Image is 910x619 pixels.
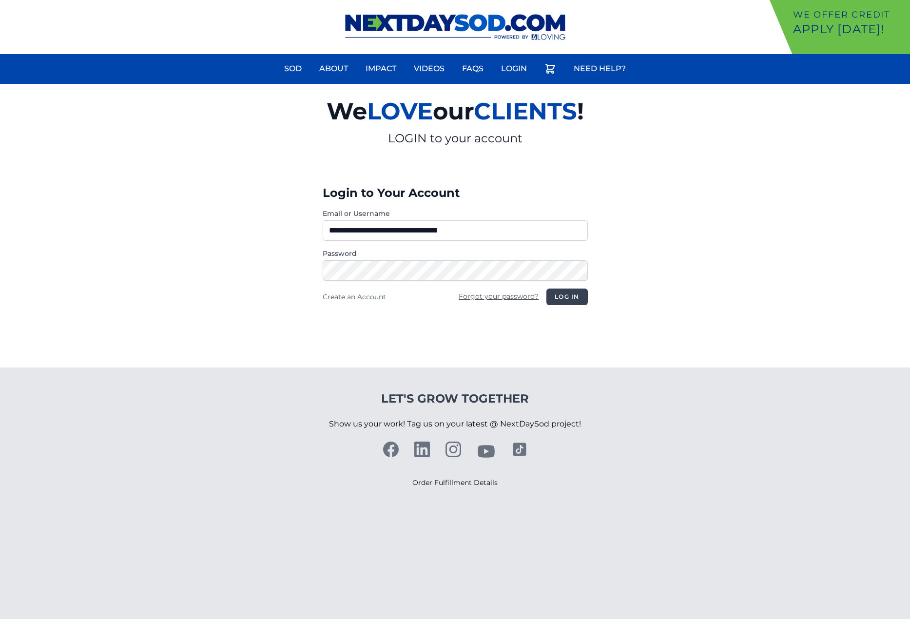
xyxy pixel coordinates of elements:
[360,57,402,80] a: Impact
[456,57,489,80] a: FAQs
[408,57,450,80] a: Videos
[495,57,533,80] a: Login
[213,92,697,131] h2: We our !
[412,478,498,487] a: Order Fulfillment Details
[323,209,588,218] label: Email or Username
[329,406,581,442] p: Show us your work! Tag us on your latest @ NextDaySod project!
[459,292,539,301] a: Forgot your password?
[568,57,632,80] a: Need Help?
[793,21,906,37] p: Apply [DATE]!
[474,97,577,125] span: CLIENTS
[313,57,354,80] a: About
[367,97,433,125] span: LOVE
[546,289,587,305] button: Log in
[329,391,581,406] h4: Let's Grow Together
[323,292,386,301] a: Create an Account
[213,131,697,146] p: LOGIN to your account
[793,8,906,21] p: We offer Credit
[278,57,308,80] a: Sod
[323,185,588,201] h3: Login to Your Account
[323,249,588,258] label: Password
